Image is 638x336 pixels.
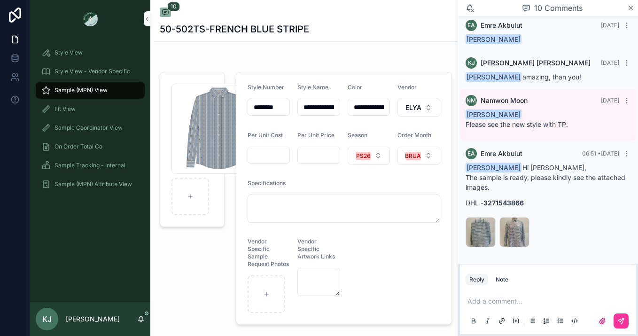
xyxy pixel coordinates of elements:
[397,99,440,117] button: Select Button
[466,72,521,82] span: [PERSON_NAME]
[36,119,145,136] a: Sample Coordinator View
[83,11,98,26] img: App logo
[467,150,475,157] span: EA
[348,132,367,139] span: Season
[248,180,286,187] span: Specifications
[297,132,335,139] span: Per Unit Price
[405,103,421,112] span: ELYAF
[36,101,145,117] a: Fit View
[468,59,475,67] span: KJ
[54,143,102,150] span: On Order Total Co
[534,2,583,14] span: 10 Comments
[36,44,145,61] a: Style View
[582,150,619,157] span: 06:51 • [DATE]
[466,172,630,192] p: The sample is ready, please kindly see the attached images.
[54,68,130,75] span: Style View - Vendor Specific
[54,124,123,132] span: Sample Coordinator View
[66,314,120,324] p: [PERSON_NAME]
[397,132,431,139] span: Order Month
[481,96,528,105] span: Namwon Moon
[348,84,362,91] span: Color
[398,152,428,160] div: FEBRUARY
[297,238,335,260] span: Vendor Specific Artwork Links
[601,59,619,66] span: [DATE]
[167,2,180,11] span: 10
[348,147,390,164] button: Select Button
[492,274,512,285] button: Note
[356,152,371,160] div: PS26
[466,119,630,129] p: Please see the new style with TP.
[483,199,524,207] strong: 3271543866
[36,138,145,155] a: On Order Total Co
[54,105,76,113] span: Fit View
[466,198,630,208] p: DHL -
[467,22,475,29] span: EA
[248,238,289,267] span: Vendor Specific Sample Request Photos
[42,313,52,325] span: KJ
[496,276,508,283] div: Note
[466,109,521,119] span: [PERSON_NAME]
[481,149,522,158] span: Emre Akbulut
[466,274,488,285] button: Reply
[30,38,150,205] div: scrollable content
[248,132,283,139] span: Per Unit Cost
[54,180,132,188] span: Sample (MPN) Attribute View
[36,63,145,80] a: Style View - Vendor Specific
[36,157,145,174] a: Sample Tracking - Internal
[466,34,521,44] span: [PERSON_NAME]
[481,58,591,68] span: [PERSON_NAME] [PERSON_NAME]
[397,147,440,164] button: Select Button
[601,97,619,104] span: [DATE]
[160,23,309,36] h1: 50-502TS-FRENCH BLUE STRIPE
[466,73,581,81] span: amazing, than you!
[397,84,417,91] span: Vendor
[297,84,328,91] span: Style Name
[54,86,108,94] span: Sample (MPN) View
[467,97,476,104] span: NM
[36,176,145,193] a: Sample (MPN) Attribute View
[248,84,284,91] span: Style Number
[466,163,630,208] div: Hi [PERSON_NAME],
[481,21,522,30] span: Emre Akbulut
[160,8,171,19] button: 10
[36,82,145,99] a: Sample (MPN) View
[54,162,125,169] span: Sample Tracking - Internal
[601,22,619,29] span: [DATE]
[54,49,83,56] span: Style View
[466,163,521,172] span: [PERSON_NAME]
